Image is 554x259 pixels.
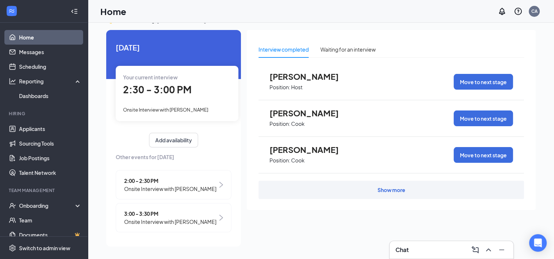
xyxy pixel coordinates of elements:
a: DocumentsCrown [19,228,82,242]
a: Talent Network [19,165,82,180]
span: 2:30 - 3:00 PM [123,83,192,95]
a: Applicants [19,121,82,136]
span: [PERSON_NAME] [269,72,350,81]
h1: Home [100,5,126,18]
a: Home [19,30,82,45]
span: Other events for [DATE] [116,153,231,161]
svg: UserCheck [9,202,16,209]
button: ComposeMessage [469,244,481,256]
button: Move to next stage [454,74,513,90]
svg: ComposeMessage [471,245,480,254]
span: [PERSON_NAME] [269,108,350,118]
div: Reporting [19,78,82,85]
a: Sourcing Tools [19,136,82,151]
div: CA [531,8,538,14]
a: Job Postings [19,151,82,165]
p: Position: [269,120,290,127]
div: Show more [378,186,405,194]
p: Host [291,84,302,91]
p: Cook [291,157,305,164]
p: Cook [291,120,305,127]
svg: QuestionInfo [514,7,523,16]
div: Onboarding [19,202,75,209]
svg: Minimize [497,245,506,254]
span: Onsite Interview with [PERSON_NAME] [123,107,208,113]
div: Open Intercom Messenger [529,234,547,252]
button: Add availability [149,133,198,147]
svg: Notifications [498,7,506,16]
span: [DATE] [116,42,231,53]
span: Onsite Interview with [PERSON_NAME] [124,218,216,226]
button: Move to next stage [454,110,513,126]
span: 2:00 - 2:30 PM [124,177,216,185]
div: Hiring [9,110,80,117]
p: Position: [269,84,290,91]
span: [PERSON_NAME] [269,145,350,154]
button: ChevronUp [483,244,494,256]
button: Move to next stage [454,147,513,163]
div: Interview completed [259,45,309,53]
div: Team Management [9,187,80,194]
a: Team [19,213,82,228]
span: Onsite Interview with [PERSON_NAME] [124,185,216,193]
h3: Chat [395,246,409,254]
a: Messages [19,45,82,59]
svg: Analysis [9,78,16,85]
span: Your current interview [123,74,178,80]
svg: WorkstreamLogo [8,7,15,15]
a: Dashboards [19,89,82,103]
p: Position: [269,157,290,164]
button: Minimize [496,244,507,256]
svg: ChevronUp [484,245,493,254]
span: 3:00 - 3:30 PM [124,210,216,218]
div: Switch to admin view [19,244,70,252]
svg: Collapse [71,8,78,15]
div: Waiting for an interview [320,45,376,53]
a: Scheduling [19,59,82,74]
svg: Settings [9,244,16,252]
